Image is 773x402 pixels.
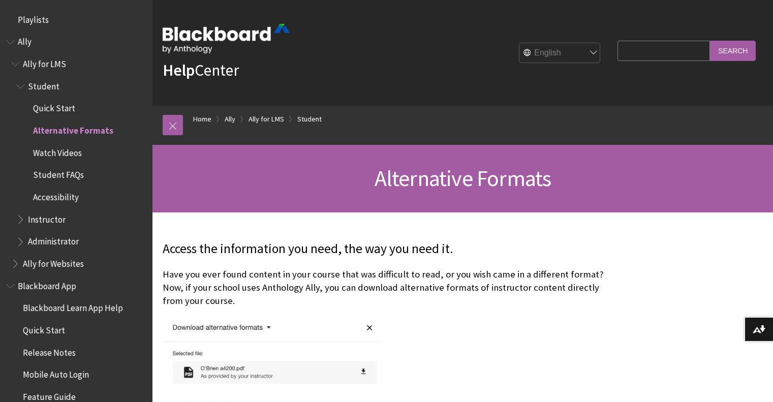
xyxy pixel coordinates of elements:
span: Alternative Formats [33,122,113,136]
span: Quick Start [33,100,75,114]
span: Blackboard Learn App Help [23,300,123,314]
select: Site Language Selector [519,43,601,64]
span: Accessibility [33,189,79,202]
span: Instructor [28,211,66,225]
a: Home [193,113,211,126]
span: Alternative Formats [375,164,551,192]
strong: Help [163,60,195,80]
span: Mobile Auto Login [23,366,89,380]
span: Ally for Websites [23,255,84,269]
span: Quick Start [23,322,65,335]
a: Ally [225,113,235,126]
a: Student [297,113,322,126]
img: Blackboard by Anthology [163,24,290,53]
span: Administrator [28,233,79,247]
span: Feature Guide [23,388,76,402]
span: Watch Videos [33,144,82,158]
span: Ally for LMS [23,55,66,69]
p: Access the information you need, the way you need it. [163,240,612,258]
span: Playlists [18,11,49,25]
span: Blackboard App [18,277,76,291]
span: Student FAQs [33,167,84,180]
nav: Book outline for Playlists [6,11,146,28]
span: Student [28,78,59,91]
input: Search [710,41,756,60]
nav: Book outline for Anthology Ally Help [6,34,146,272]
span: Ally [18,34,32,47]
span: Release Notes [23,344,76,358]
p: Have you ever found content in your course that was difficult to read, or you wish came in a diff... [163,268,612,308]
a: Ally for LMS [249,113,284,126]
a: HelpCenter [163,60,239,80]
